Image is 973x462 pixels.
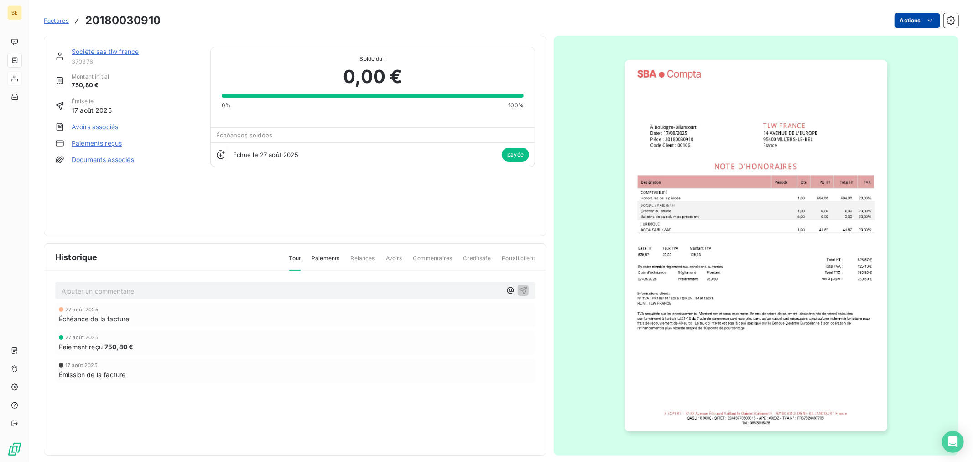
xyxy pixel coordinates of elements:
[463,254,491,270] span: Creditsafe
[350,254,375,270] span: Relances
[85,12,161,29] h3: 20180030910
[222,101,231,110] span: 0%
[65,307,99,312] span: 27 août 2025
[59,314,129,324] span: Échéance de la facture
[72,47,139,55] a: Société sas tlw france
[222,55,524,63] span: Solde dû :
[343,63,402,90] span: 0,00 €
[72,73,109,81] span: Montant initial
[72,122,118,131] a: Avoirs associés
[59,370,125,379] span: Émission de la facture
[55,251,98,263] span: Historique
[72,81,109,90] span: 750,80 €
[104,342,133,352] span: 750,80 €
[508,101,524,110] span: 100%
[502,254,535,270] span: Portail client
[312,254,339,270] span: Paiements
[72,155,134,164] a: Documents associés
[386,254,402,270] span: Avoirs
[289,254,301,271] span: Tout
[72,105,112,115] span: 17 août 2025
[72,58,199,65] span: 370376
[59,342,103,352] span: Paiement reçu
[72,139,122,148] a: Paiements reçus
[895,13,940,28] button: Actions
[7,442,22,457] img: Logo LeanPay
[65,362,98,368] span: 17 août 2025
[44,17,69,24] span: Factures
[942,431,964,453] div: Open Intercom Messenger
[233,151,298,158] span: Échue le 27 août 2025
[502,148,529,162] span: payée
[44,16,69,25] a: Factures
[625,60,887,431] img: invoice_thumbnail
[413,254,453,270] span: Commentaires
[72,97,112,105] span: Émise le
[65,335,99,340] span: 27 août 2025
[7,5,22,20] div: BE
[216,131,273,139] span: Échéances soldées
